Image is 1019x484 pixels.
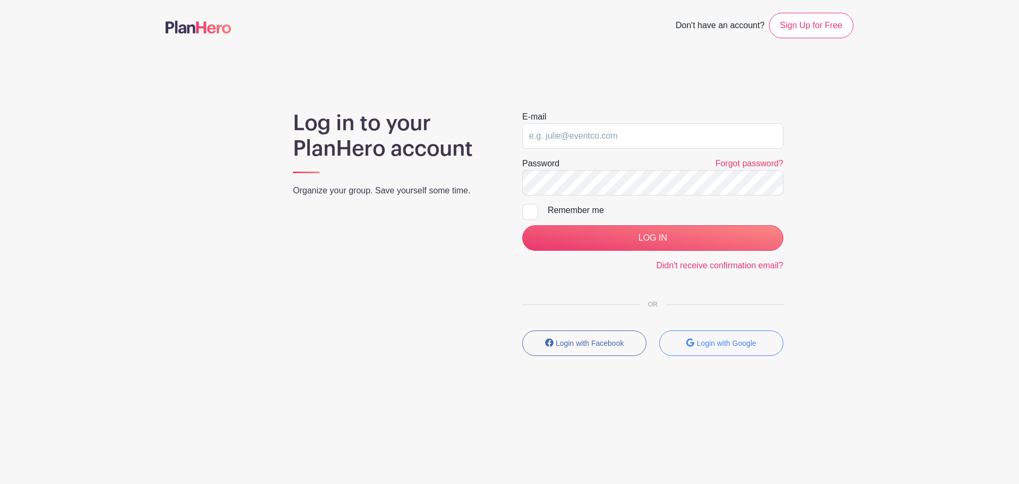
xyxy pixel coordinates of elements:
label: E-mail [522,111,546,123]
span: OR [640,301,666,308]
small: Login with Facebook [556,339,624,347]
span: Don't have an account? [676,15,765,38]
input: LOG IN [522,225,783,251]
div: Remember me [548,204,783,217]
a: Didn't receive confirmation email? [656,261,783,270]
p: Organize your group. Save yourself some time. [293,184,497,197]
button: Login with Google [659,330,783,356]
a: Sign Up for Free [769,13,853,38]
a: Forgot password? [715,159,783,168]
label: Password [522,157,559,170]
small: Login with Google [697,339,756,347]
img: logo-507f7623f17ff9eddc593b1ce0a138ce2505c220e1c5a4e2b4648c50719b7d32.svg [166,21,231,33]
button: Login with Facebook [522,330,646,356]
input: e.g. julie@eventco.com [522,123,783,149]
h1: Log in to your PlanHero account [293,111,497,162]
